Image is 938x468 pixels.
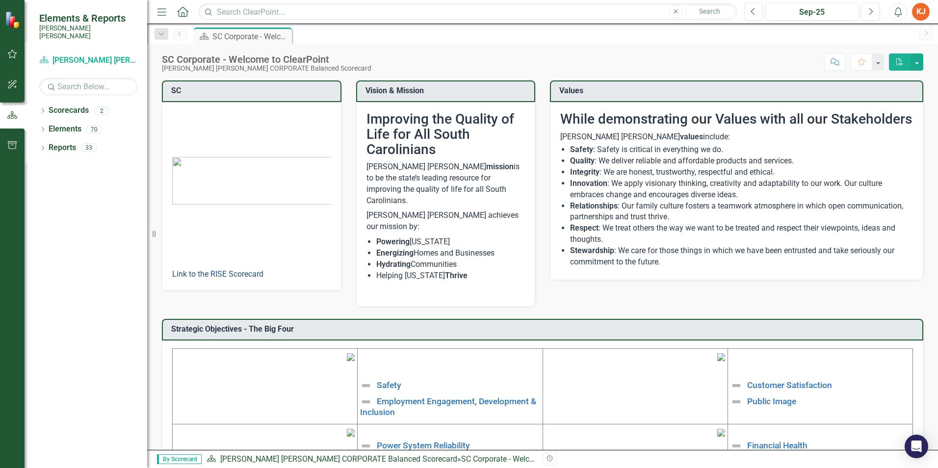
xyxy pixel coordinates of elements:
li: Helping [US_STATE] [376,270,525,282]
strong: Stewardship [570,246,614,255]
img: Not Defined [360,396,372,408]
img: ClearPoint Strategy [5,11,22,28]
div: SC Corporate - Welcome to ClearPoint [461,454,591,464]
a: Financial Health [747,441,808,450]
img: mceclip2%20v3.png [717,353,725,361]
strong: Innovation [570,179,607,188]
span: Elements & Reports [39,12,137,24]
img: Not Defined [730,440,742,452]
span: By Scorecard [157,454,202,464]
a: Reports [49,142,76,154]
strong: Quality [570,156,595,165]
strong: Respect [570,223,599,233]
div: SC Corporate - Welcome to ClearPoint [162,54,371,65]
img: Not Defined [360,440,372,452]
img: Not Defined [730,380,742,391]
strong: values [680,132,703,141]
div: 2 [94,106,109,115]
a: Power System Reliability [377,441,470,450]
div: 70 [86,125,102,133]
strong: mission [486,162,514,171]
li: Communities [376,259,525,270]
li: : We are honest, trustworthy, respectful and ethical. [570,167,913,178]
a: [PERSON_NAME] [PERSON_NAME] CORPORATE Balanced Scorecard [39,55,137,66]
a: Safety [377,380,401,390]
li: : Our family culture fosters a teamwork atmosphere in which open communication, partnerships and ... [570,201,913,223]
img: Not Defined [730,396,742,408]
strong: Hydrating [376,260,411,269]
input: Search ClearPoint... [199,3,737,21]
img: mceclip1%20v4.png [347,353,355,361]
li: : We care for those things in which we have been entrusted and take seriously our commitment to t... [570,245,913,268]
h3: Strategic Objectives - The Big Four [171,325,917,334]
strong: Powering [376,237,410,246]
li: : Safety is critical in everything we do. [570,144,913,156]
li: [US_STATE] [376,236,525,248]
h3: SC [171,86,336,95]
img: Not Defined [360,380,372,391]
button: Sep-25 [765,3,859,21]
li: : We apply visionary thinking, creativity and adaptability to our work. Our culture embraces chan... [570,178,913,201]
img: mceclip4.png [717,429,725,437]
a: Employment Engagement, Development & Inclusion [360,396,536,416]
strong: Energizing [376,248,414,258]
div: [PERSON_NAME] [PERSON_NAME] CORPORATE Balanced Scorecard [162,65,371,72]
div: SC Corporate - Welcome to ClearPoint [212,30,289,43]
span: Search [699,7,720,15]
a: [PERSON_NAME] [PERSON_NAME] CORPORATE Balanced Scorecard [220,454,457,464]
button: Search [685,5,734,19]
div: 33 [81,144,97,152]
h2: While demonstrating our Values with all our Stakeholders [560,112,913,127]
a: Customer Satisfaction [747,380,832,390]
li: : We treat others the way we want to be treated and respect their viewpoints, ideas and thoughts. [570,223,913,245]
strong: Relationships [570,201,618,210]
li: : We deliver reliable and affordable products and services. [570,156,913,167]
h2: Improving the Quality of Life for All South Carolinians [366,112,525,157]
h3: Values [559,86,917,95]
input: Search Below... [39,78,137,95]
p: [PERSON_NAME] [PERSON_NAME] is to be the state’s leading resource for improving the quality of li... [366,161,525,208]
a: Public Image [747,396,796,406]
div: Open Intercom Messenger [905,435,928,458]
h3: Vision & Mission [365,86,530,95]
a: Link to the RISE Scorecard [172,269,263,279]
div: » [207,454,535,465]
div: Sep-25 [769,6,856,18]
small: [PERSON_NAME] [PERSON_NAME] [39,24,137,40]
p: [PERSON_NAME] [PERSON_NAME] include: [560,131,913,143]
a: Scorecards [49,105,89,116]
p: [PERSON_NAME] [PERSON_NAME] achieves our mission by: [366,208,525,234]
button: KJ [912,3,930,21]
strong: Safety [570,145,593,154]
strong: Integrity [570,167,599,177]
li: Homes and Businesses [376,248,525,259]
img: mceclip3%20v3.png [347,429,355,437]
strong: Thrive [445,271,468,280]
a: Elements [49,124,81,135]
